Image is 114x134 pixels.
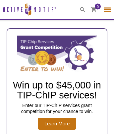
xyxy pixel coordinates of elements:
span: 0 [97,3,99,9]
p: Enter our TIP-ChIP services grant competition for your chance to win. [11,102,103,114]
h2: Win up to $45,000 in TIP-ChIP services! [11,80,103,100]
a: 0 [91,7,97,14]
img: TIP-ChIP Services Grant Competition [17,36,97,75]
a: TIP-ChIP Services Grant Competition Win up to $45,000 in TIP-ChIP services! Enter our TIP-ChIP se... [7,36,107,130]
span: Learn More [38,118,77,130]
